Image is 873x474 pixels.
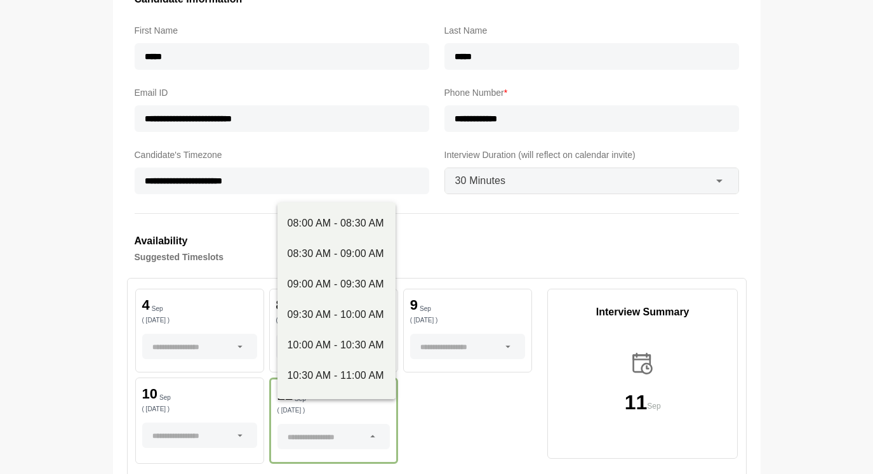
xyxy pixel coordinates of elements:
[410,317,525,324] p: ( [DATE] )
[159,395,171,401] p: Sep
[288,246,385,261] div: 08:30 AM - 09:00 AM
[135,147,429,162] label: Candidate's Timezone
[277,388,293,402] p: 11
[647,400,660,412] p: Sep
[455,173,506,189] span: 30 Minutes
[135,249,739,265] h4: Suggested Timeslots
[142,387,157,401] p: 10
[629,350,656,377] img: calender
[444,147,739,162] label: Interview Duration (will reflect on calendar invite)
[420,306,431,312] p: Sep
[548,305,738,320] p: Interview Summary
[135,23,429,38] label: First Name
[276,298,284,312] p: 8
[444,23,739,38] label: Last Name
[288,307,385,322] div: 09:30 AM - 10:00 AM
[288,368,385,383] div: 10:30 AM - 11:00 AM
[410,298,418,312] p: 9
[277,407,390,414] p: ( [DATE] )
[625,392,648,412] p: 11
[142,406,257,412] p: ( [DATE] )
[444,85,739,100] label: Phone Number
[276,317,391,324] p: ( [DATE] )
[288,398,385,414] div: 11:00 AM - 11:30 AM
[142,317,257,324] p: ( [DATE] )
[288,338,385,353] div: 10:00 AM - 10:30 AM
[152,306,163,312] p: Sep
[135,85,429,100] label: Email ID
[142,298,150,312] p: 4
[288,277,385,292] div: 09:00 AM - 09:30 AM
[288,216,385,231] div: 08:00 AM - 08:30 AM
[295,396,306,402] p: Sep
[135,233,739,249] h3: Availability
